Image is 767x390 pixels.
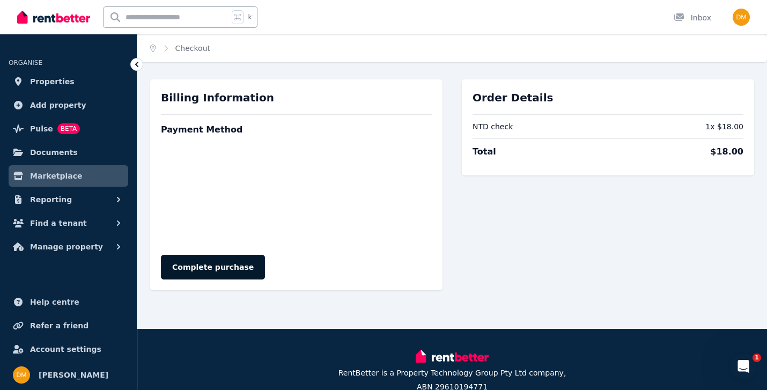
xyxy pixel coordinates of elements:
img: RentBetter [416,348,489,364]
span: Help centre [30,296,79,308]
span: Account settings [30,343,101,356]
nav: Breadcrumb [137,34,223,62]
a: Documents [9,142,128,163]
a: Help centre [9,291,128,313]
h2: Order Details [473,90,743,105]
span: $18.00 [710,145,743,158]
a: Marketplace [9,165,128,187]
span: Marketplace [30,170,82,182]
div: Inbox [674,12,711,23]
button: Find a tenant [9,212,128,234]
span: Documents [30,146,78,159]
a: PulseBETA [9,118,128,139]
iframe: Intercom live chat [731,354,756,379]
p: RentBetter is a Property Technology Group Pty Ltd company, [338,367,566,378]
span: Manage property [30,240,103,253]
button: Manage property [9,236,128,257]
a: Account settings [9,339,128,360]
span: Pulse [30,122,53,135]
span: 1 x $18.00 [705,121,743,132]
span: Refer a friend [30,319,88,332]
span: Checkout [175,43,211,54]
span: Reporting [30,193,72,206]
span: NTD check [473,121,513,132]
span: 1 [753,354,761,362]
button: Reporting [9,189,128,210]
span: BETA [57,123,80,134]
h2: Billing Information [161,90,432,105]
span: Add property [30,99,86,112]
a: Refer a friend [9,315,128,336]
span: Properties [30,75,75,88]
img: Dipesh MANDALIA [13,366,30,384]
span: ORGANISE [9,59,42,67]
div: Payment Method [161,119,242,141]
span: Total [473,145,496,158]
button: Complete purchase [161,255,265,279]
span: Find a tenant [30,217,87,230]
span: [PERSON_NAME] [39,369,108,381]
iframe: Secure payment input frame [159,143,434,244]
a: Properties [9,71,128,92]
img: Dipesh MANDALIA [733,9,750,26]
a: Add property [9,94,128,116]
span: k [248,13,252,21]
img: RentBetter [17,9,90,25]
